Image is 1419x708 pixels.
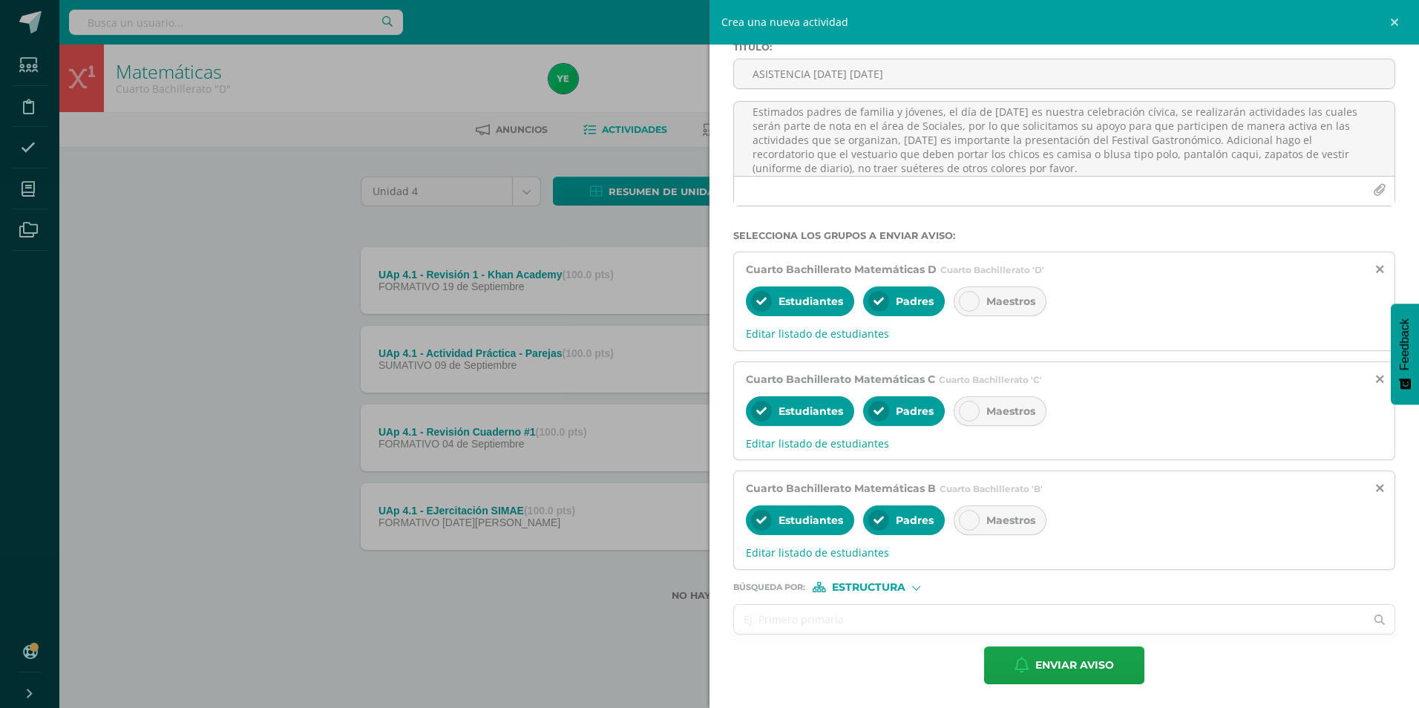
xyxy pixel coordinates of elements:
span: Cuarto Bachillerato Matemáticas C [746,373,935,386]
span: Búsqueda por : [733,583,805,591]
input: Ej. Primero primaria [734,605,1365,634]
span: Padres [896,514,934,527]
span: Cuarto Bachillerato 'B' [940,483,1043,494]
span: Estudiantes [779,514,843,527]
span: Maestros [986,295,1035,308]
span: Editar listado de estudiantes [746,545,1383,560]
span: Padres [896,404,934,418]
span: Cuarto Bachillerato 'C' [939,374,1042,385]
span: Estructura [832,583,905,591]
span: Estudiantes [779,404,843,418]
span: Padres [896,295,934,308]
span: Cuarto Bachillerato 'D' [940,264,1044,275]
label: Selecciona los grupos a enviar aviso : [733,230,1395,241]
input: Titulo [734,59,1395,88]
span: Editar listado de estudiantes [746,327,1383,341]
span: Feedback [1398,318,1412,370]
span: Estudiantes [779,295,843,308]
button: Enviar aviso [984,646,1144,684]
div: [object Object] [813,582,924,592]
span: Maestros [986,514,1035,527]
span: Enviar aviso [1035,647,1114,684]
span: Editar listado de estudiantes [746,436,1383,450]
span: Cuarto Bachillerato Matemáticas D [746,263,937,276]
span: Cuarto Bachillerato Matemáticas B [746,482,936,495]
button: Feedback - Mostrar encuesta [1391,304,1419,404]
label: Titulo : [733,42,1395,53]
textarea: Estimados padres de familia y jóvenes, el día de [DATE] es nuestra celebración cívica, se realiza... [734,102,1395,176]
span: Maestros [986,404,1035,418]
